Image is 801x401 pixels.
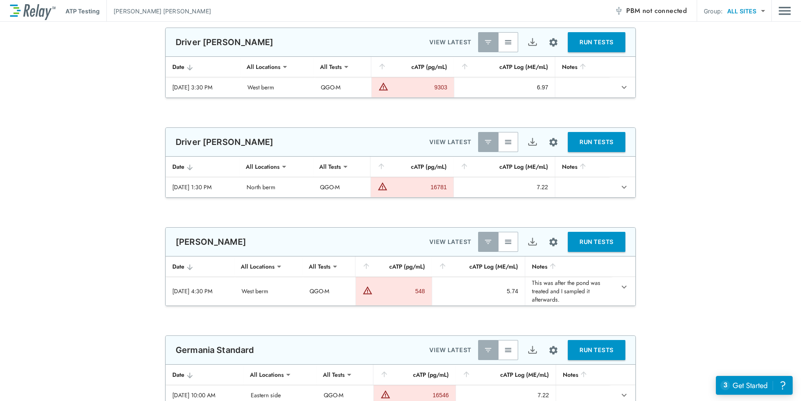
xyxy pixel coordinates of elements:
p: VIEW LATEST [429,237,471,247]
button: Site setup [542,31,564,53]
img: Settings Icon [548,345,559,355]
button: Export [522,132,542,152]
div: 5.74 [439,287,518,295]
button: Site setup [542,231,564,253]
div: All Locations [241,58,286,75]
img: Export Icon [527,237,538,247]
td: West berm [241,77,314,97]
td: QGO-M [313,177,370,197]
img: Drawer Icon [778,3,791,19]
div: [DATE] 4:30 PM [172,287,228,295]
p: [PERSON_NAME] [176,237,246,247]
button: RUN TESTS [568,132,625,152]
div: Notes [563,370,603,380]
div: cATP (pg/mL) [380,370,449,380]
th: Date [166,157,240,177]
div: 16546 [393,391,449,399]
th: Date [166,57,241,77]
div: 548 [375,287,425,295]
img: Settings Icon [548,237,559,247]
p: Driver [PERSON_NAME] [176,37,273,47]
td: This was after the pond was treated and I sampled it afterwards. [525,277,612,305]
img: Latest [484,138,492,146]
img: Warning [378,181,388,191]
div: 9303 [390,83,447,91]
div: 16781 [390,183,447,191]
p: Germania Standard [176,345,254,355]
table: sticky table [166,57,635,98]
button: Main menu [778,3,791,19]
iframe: Resource center [716,376,793,395]
div: All Tests [314,58,348,75]
div: All Locations [240,158,285,175]
div: All Tests [303,258,336,275]
img: View All [504,38,512,46]
div: 7.22 [463,391,549,399]
img: Settings Icon [548,37,559,48]
img: Warning [363,285,373,295]
img: View All [504,238,512,246]
button: RUN TESTS [568,232,625,252]
img: Export Icon [527,345,538,355]
div: Notes [562,162,603,172]
div: [DATE] 1:30 PM [172,183,233,191]
div: cATP (pg/mL) [362,261,425,272]
img: Latest [484,238,492,246]
img: LuminUltra Relay [10,2,55,20]
table: sticky table [166,157,635,198]
p: VIEW LATEST [429,345,471,355]
div: [DATE] 3:30 PM [172,83,234,91]
td: QGO-M [314,77,371,97]
div: cATP Log (ME/mL) [462,370,549,380]
th: Date [166,256,235,277]
div: 6.97 [461,83,548,91]
p: ATP Testing [65,7,100,15]
button: expand row [617,80,631,94]
span: PBM [626,5,687,17]
img: View All [504,138,512,146]
div: All Locations [235,258,280,275]
div: All Tests [317,366,350,383]
img: Latest [484,346,492,354]
div: cATP Log (ME/mL) [438,261,518,272]
span: not connected [642,6,687,15]
div: cATP Log (ME/mL) [461,62,548,72]
div: Notes [532,261,605,272]
td: North berm [240,177,313,197]
img: Offline Icon [615,7,623,15]
button: expand row [617,280,631,294]
img: Export Icon [527,137,538,147]
th: Date [166,365,244,385]
button: RUN TESTS [568,32,625,52]
button: Export [522,32,542,52]
img: View All [504,346,512,354]
div: cATP Log (ME/mL) [460,162,548,172]
img: Export Icon [527,37,538,48]
button: RUN TESTS [568,340,625,360]
button: Site setup [542,339,564,361]
div: All Tests [313,158,347,175]
div: cATP (pg/mL) [378,62,447,72]
img: Settings Icon [548,137,559,147]
img: Warning [380,389,390,399]
div: Notes [562,62,603,72]
img: Warning [378,81,388,91]
button: PBM not connected [611,3,690,19]
button: Site setup [542,131,564,153]
p: Driver [PERSON_NAME] [176,137,273,147]
button: expand row [617,180,631,194]
table: sticky table [166,256,635,306]
div: [DATE] 10:00 AM [172,391,237,399]
p: [PERSON_NAME] [PERSON_NAME] [113,7,211,15]
p: VIEW LATEST [429,37,471,47]
td: West berm [235,277,302,305]
button: Export [522,232,542,252]
button: Export [522,340,542,360]
div: All Locations [244,366,290,383]
td: QGO-M [303,277,355,305]
div: cATP (pg/mL) [377,162,447,172]
img: Latest [484,38,492,46]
